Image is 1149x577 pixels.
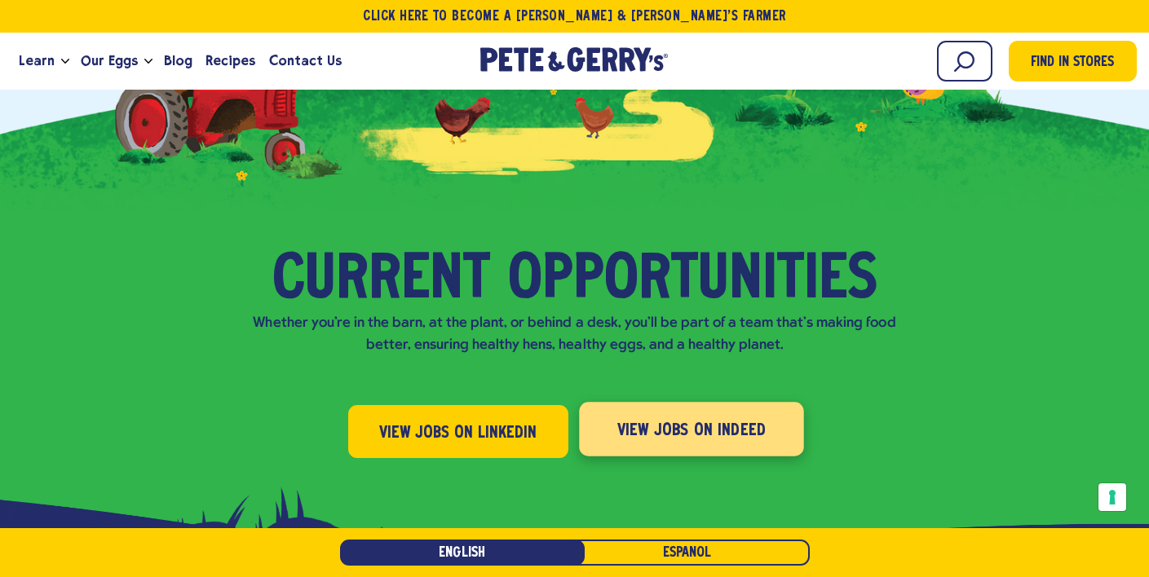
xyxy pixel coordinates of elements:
span: Contact Us [269,51,342,71]
span: Learn [19,51,55,71]
input: Search [937,41,992,81]
span: Find in Stores [1031,52,1114,74]
span: View Jobs on Indeed [616,417,766,443]
button: Your consent preferences for tracking technologies [1098,483,1126,511]
a: Find in Stores [1009,41,1137,81]
a: Learn [12,39,61,83]
a: Contact Us [263,39,348,83]
a: Recipes [199,39,262,83]
span: Blog [164,51,192,71]
span: Recipes [205,51,255,71]
a: View Jobs on Indeed [579,402,803,456]
span: Current [272,251,490,312]
a: Español [565,540,810,566]
button: Open the dropdown menu for Our Eggs [144,59,152,64]
p: Whether you're in the barn, at the plant, or behind a desk, you'll be part of a team that's makin... [249,312,901,356]
a: English [340,540,585,566]
span: Opportunities [508,251,877,312]
a: View Jobs on LinkedIn [348,405,568,458]
button: Open the dropdown menu for Learn [61,59,69,64]
a: Our Eggs [74,39,144,83]
span: Our Eggs [81,51,138,71]
span: View Jobs on LinkedIn [379,421,537,446]
a: Blog [157,39,199,83]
